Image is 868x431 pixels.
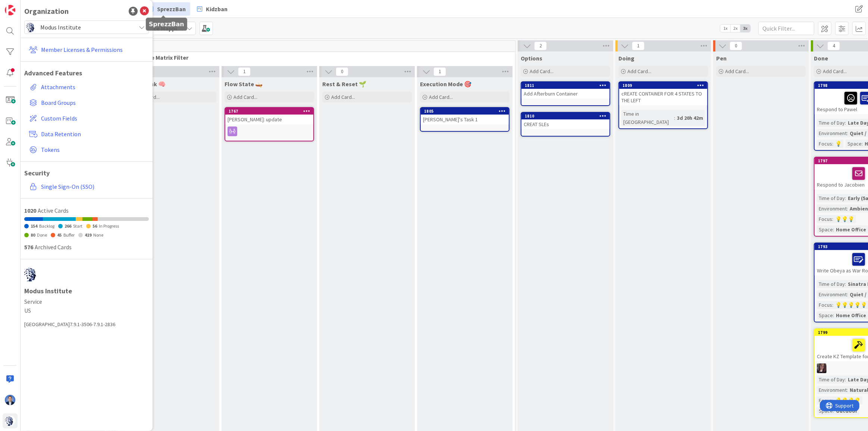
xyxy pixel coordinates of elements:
[847,129,848,137] span: :
[817,280,845,288] div: Time of Day
[24,169,149,177] h1: Security
[827,41,840,50] span: 4
[144,2,190,16] a: SprezzBan
[817,194,845,202] div: Time of Day
[521,82,610,99] div: 1811Add Afterburn Container
[225,80,263,88] span: Flow State 🛶
[847,290,848,299] span: :
[24,321,149,328] div: [GEOGRAPHIC_DATA] 7.9.1-3506-7.9.1-2836
[835,397,861,404] span: 💡💡💡💡
[57,232,62,238] span: 45
[420,80,471,88] span: Execution Mode 🎯
[41,98,146,107] span: Board Groups
[99,223,119,229] span: In Progress
[16,1,34,10] span: Support
[814,54,828,62] span: Done
[817,311,833,319] div: Space
[225,115,313,124] div: [PERSON_NAME]: update
[429,94,453,100] span: Add Card...
[93,232,103,238] span: None
[823,68,847,75] span: Add Card...
[31,223,37,229] span: 154
[817,363,827,373] img: TD
[41,145,146,154] span: Tokens
[24,206,149,215] div: Active Cards
[845,280,846,288] span: :
[225,107,314,141] a: 1767[PERSON_NAME]: update
[618,54,634,62] span: Doing
[521,89,610,99] div: Add Afterburn Container
[835,216,854,222] span: 💡💡💡
[26,143,149,156] a: Tokens
[24,243,33,251] span: 576
[336,67,348,76] span: 0
[421,108,509,124] div: 1805[PERSON_NAME]'s Task 1
[26,43,149,56] a: Member Licenses & Permissions
[65,223,71,229] span: 266
[817,119,845,127] div: Time of Day
[817,301,832,309] div: Focus
[817,386,847,394] div: Environment
[322,80,366,88] span: Rest & Reset 🌱
[725,68,749,75] span: Add Card...
[433,67,446,76] span: 1
[24,6,69,17] div: Organization
[26,127,149,141] a: Data Retention
[832,396,833,405] span: :
[521,113,610,129] div: 1810CREAT SLEs
[758,22,814,35] input: Quick Filter...
[817,396,832,405] div: Focus
[521,82,610,89] div: 1811
[817,290,847,299] div: Environment
[521,113,610,119] div: 1810
[832,215,833,223] span: :
[521,119,610,129] div: CREAT SLEs
[675,114,705,122] div: 3d 20h 42m
[24,207,36,214] span: 1020
[720,25,730,32] span: 1x
[421,115,509,124] div: [PERSON_NAME]'s Task 1
[125,54,506,61] span: Flow State Matrix Filter
[41,129,146,138] span: Data Retention
[845,375,846,384] span: :
[41,114,146,123] span: Custom Fields
[331,94,355,100] span: Add Card...
[618,81,708,129] a: 1809cREATE CONTAINER FOR 4 STATES TO THE LEFTTime in [GEOGRAPHIC_DATA]:3d 20h 42m
[623,83,707,88] div: 1809
[5,416,15,426] img: avatar
[26,180,149,193] a: Single Sign-On (SSO)
[73,223,82,229] span: Start
[862,140,863,148] span: :
[817,140,832,148] div: Focus
[845,194,846,202] span: :
[421,108,509,115] div: 1805
[740,25,751,32] span: 3x
[534,41,547,50] span: 2
[26,96,149,109] a: Board Groups
[835,140,842,147] span: 💡
[835,302,867,308] span: 💡💡💡💡💡
[24,297,149,306] span: Service
[5,395,15,405] img: DP
[525,113,610,119] div: 1810
[149,21,184,28] h5: SprezzBan
[37,232,47,238] span: Done
[832,301,833,309] span: :
[424,109,509,114] div: 1805
[619,82,707,105] div: 1809cREATE CONTAINER FOR 4 STATES TO THE LEFT
[63,232,75,238] span: Buffer
[833,225,834,234] span: :
[530,68,554,75] span: Add Card...
[5,5,15,15] img: Visit kanbanzone.com
[521,54,542,62] span: Options
[627,68,651,75] span: Add Card...
[716,54,727,62] span: Pen
[24,267,39,282] img: avatar
[817,215,832,223] div: Focus
[834,225,868,234] div: Home Office
[847,204,848,213] span: :
[834,311,868,319] div: Home Office
[26,80,149,94] a: Attachments
[225,108,313,124] div: 1767[PERSON_NAME]: update
[39,223,54,229] span: Backlog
